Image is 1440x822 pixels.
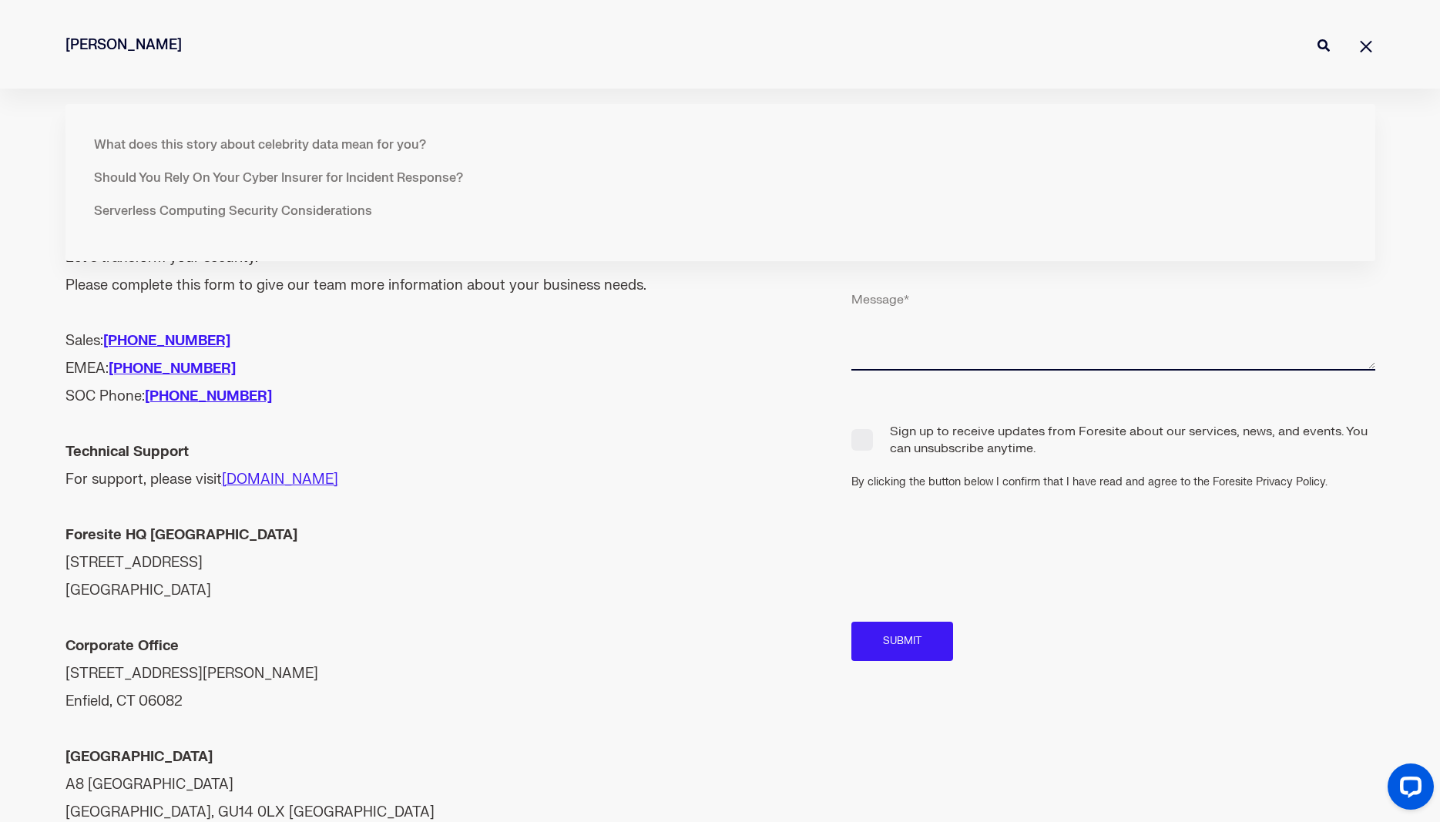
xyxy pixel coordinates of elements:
[65,748,435,821] span: A8 [GEOGRAPHIC_DATA] [GEOGRAPHIC_DATA], GU14 0LX [GEOGRAPHIC_DATA]
[1375,757,1440,822] iframe: LiveChat chat widget
[65,327,646,411] div: Sales: EMEA: SOC Phone:
[81,160,1360,193] a: Should You Rely On Your Cyber Insurer for Incident Response?
[81,193,1360,226] a: Serverless Computing Security Considerations
[65,522,646,605] div: [STREET_ADDRESS] [GEOGRAPHIC_DATA]
[109,360,236,377] a: [PHONE_NUMBER]
[103,332,230,350] a: [PHONE_NUMBER]
[65,25,1375,65] input: Enter search Term
[65,526,297,544] strong: Foresite HQ [GEOGRAPHIC_DATA]
[1357,36,1375,55] a: Close Search
[851,422,1375,458] span: Sign up to receive updates from Foresite about our services, news, and events. You can unsubscrib...
[81,127,1360,160] a: What does this story about celebrity data mean for you?
[65,272,646,300] div: Please complete this form to give our team more information about your business needs.
[145,388,272,405] a: [PHONE_NUMBER]
[851,529,1049,575] iframe: reCAPTCHA
[851,622,953,661] input: Submit
[851,474,1391,491] div: By clicking the button below I confirm that I have read and agree to the Foresite Privacy Policy.
[65,637,179,655] strong: Corporate Office
[65,665,318,710] span: [STREET_ADDRESS][PERSON_NAME] Enfield, CT 06082
[222,471,338,488] a: [DOMAIN_NAME]
[65,443,189,461] strong: Technical Support
[65,748,213,766] strong: [GEOGRAPHIC_DATA]
[65,438,646,494] div: For support, please visit
[1314,36,1333,55] button: Perform Search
